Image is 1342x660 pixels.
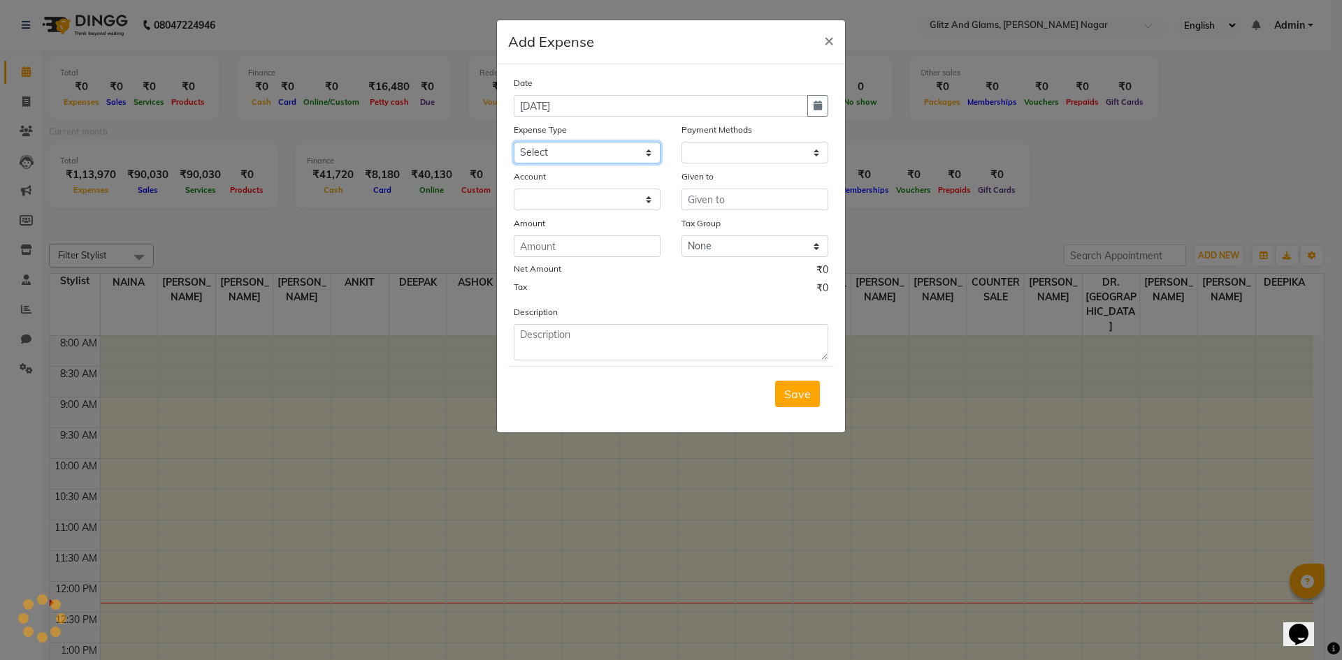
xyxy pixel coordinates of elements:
span: ₹0 [816,263,828,281]
input: Given to [681,189,828,210]
span: × [824,29,834,50]
iframe: chat widget [1283,604,1328,646]
label: Tax Group [681,217,721,230]
label: Amount [514,217,545,230]
h5: Add Expense [508,31,594,52]
label: Date [514,77,533,89]
span: Save [784,387,811,401]
label: Account [514,170,546,183]
label: Payment Methods [681,124,752,136]
label: Net Amount [514,263,561,275]
label: Expense Type [514,124,567,136]
label: Given to [681,170,714,183]
label: Description [514,306,558,318]
input: Amount [514,235,661,257]
button: Close [813,20,845,59]
span: ₹0 [816,281,828,299]
label: Tax [514,281,527,293]
button: Save [775,381,820,407]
